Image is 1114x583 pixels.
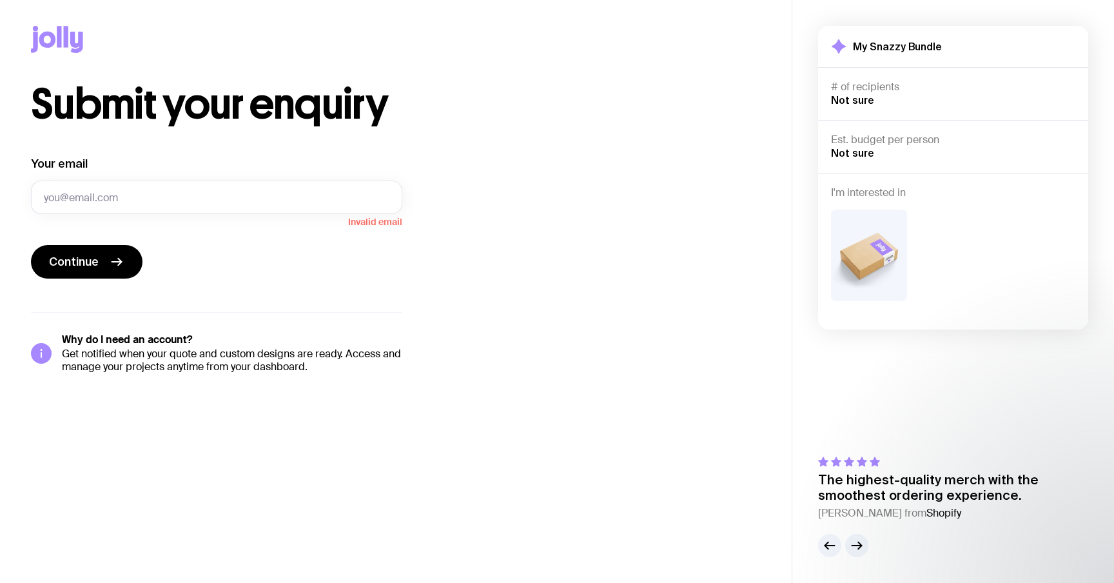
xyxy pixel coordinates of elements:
[831,133,1075,146] h4: Est. budget per person
[1070,539,1101,570] iframe: Intercom live chat
[31,181,402,214] input: you@email.com
[31,214,402,227] span: Invalid email
[818,472,1088,503] p: The highest-quality merch with the smoothest ordering experience.
[831,94,874,106] span: Not sure
[49,254,99,270] span: Continue
[853,40,942,53] h2: My Snazzy Bundle
[831,147,874,159] span: Not sure
[818,506,1088,521] cite: [PERSON_NAME] from
[62,333,402,346] h5: Why do I need an account?
[831,81,1075,94] h4: # of recipients
[31,245,142,279] button: Continue
[831,186,1075,199] h4: I'm interested in
[31,84,464,125] h1: Submit your enquiry
[31,156,88,172] label: Your email
[62,348,402,373] p: Get notified when your quote and custom designs are ready. Access and manage your projects anytim...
